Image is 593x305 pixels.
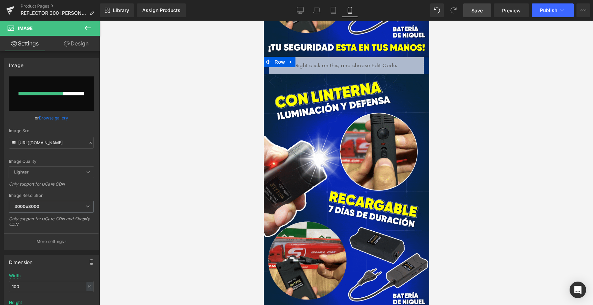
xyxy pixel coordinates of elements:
div: Image [9,59,23,68]
a: New Library [100,3,134,17]
button: More [576,3,590,17]
span: Image [18,25,33,31]
button: Redo [447,3,460,17]
span: REFLECTOR 300 [PERSON_NAME] [PERSON_NAME] [21,10,87,16]
div: Image Src [9,128,94,133]
div: Width [9,273,21,278]
input: Link [9,137,94,149]
a: Product Pages [21,3,100,9]
div: Dimension [9,255,33,265]
a: Mobile [342,3,358,17]
div: Assign Products [142,8,180,13]
div: % [86,282,93,291]
button: Publish [532,3,574,17]
button: Undo [430,3,444,17]
input: auto [9,281,94,292]
button: More settings [4,233,98,250]
p: More settings [37,239,64,245]
span: Preview [502,7,521,14]
a: Preview [494,3,529,17]
a: Expand / Collapse [23,36,32,46]
a: Browse gallery [39,112,68,124]
div: Height [9,300,22,305]
div: Only support for UCare CDN [9,181,94,191]
span: Publish [540,8,557,13]
div: Image Resolution [9,193,94,198]
a: Desktop [292,3,309,17]
a: Laptop [309,3,325,17]
a: Tablet [325,3,342,17]
span: Row [9,36,23,46]
div: Open Intercom Messenger [570,282,586,298]
div: or [9,114,94,122]
b: Lighter [14,169,29,175]
span: Save [471,7,483,14]
b: 3000x3000 [14,204,39,209]
div: Image Quality [9,159,94,164]
a: Design [51,36,101,51]
div: Only support for UCare CDN and Shopify CDN [9,216,94,232]
span: Library [113,7,129,13]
